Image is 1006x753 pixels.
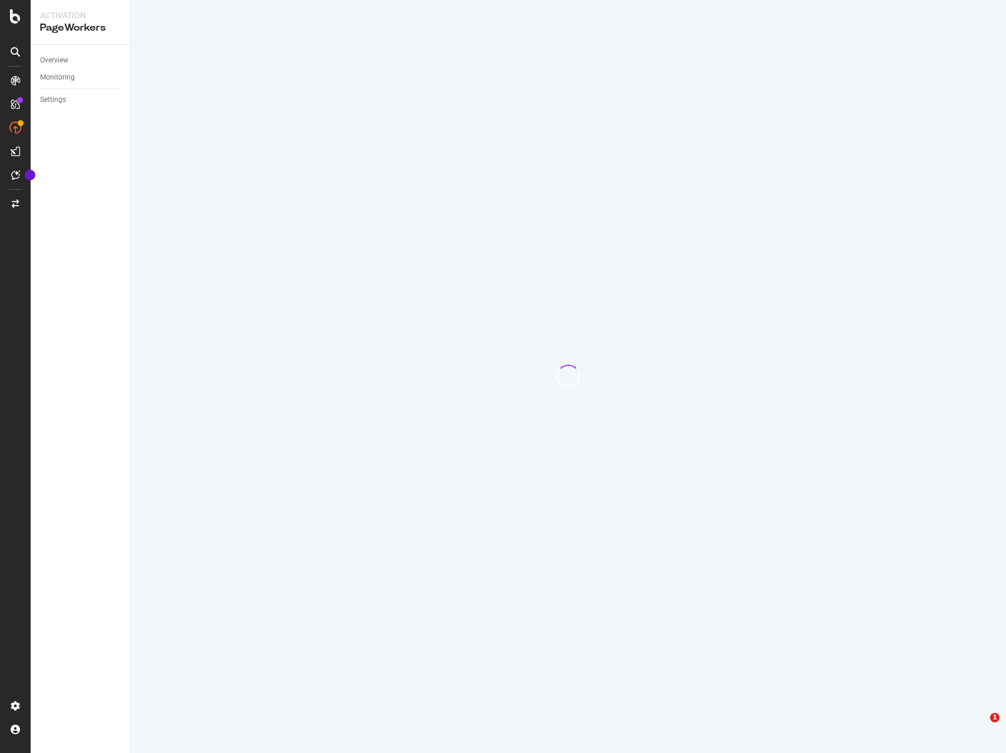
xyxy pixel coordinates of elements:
a: Overview [40,54,122,67]
a: Monitoring [40,71,122,84]
span: 1 [990,713,1000,722]
iframe: Intercom live chat [966,713,994,741]
div: PageWorkers [40,21,121,35]
div: Settings [40,94,66,106]
div: Tooltip anchor [25,170,35,180]
div: Activation [40,9,121,21]
a: Settings [40,94,122,106]
div: Monitoring [40,71,75,84]
div: Overview [40,54,68,67]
